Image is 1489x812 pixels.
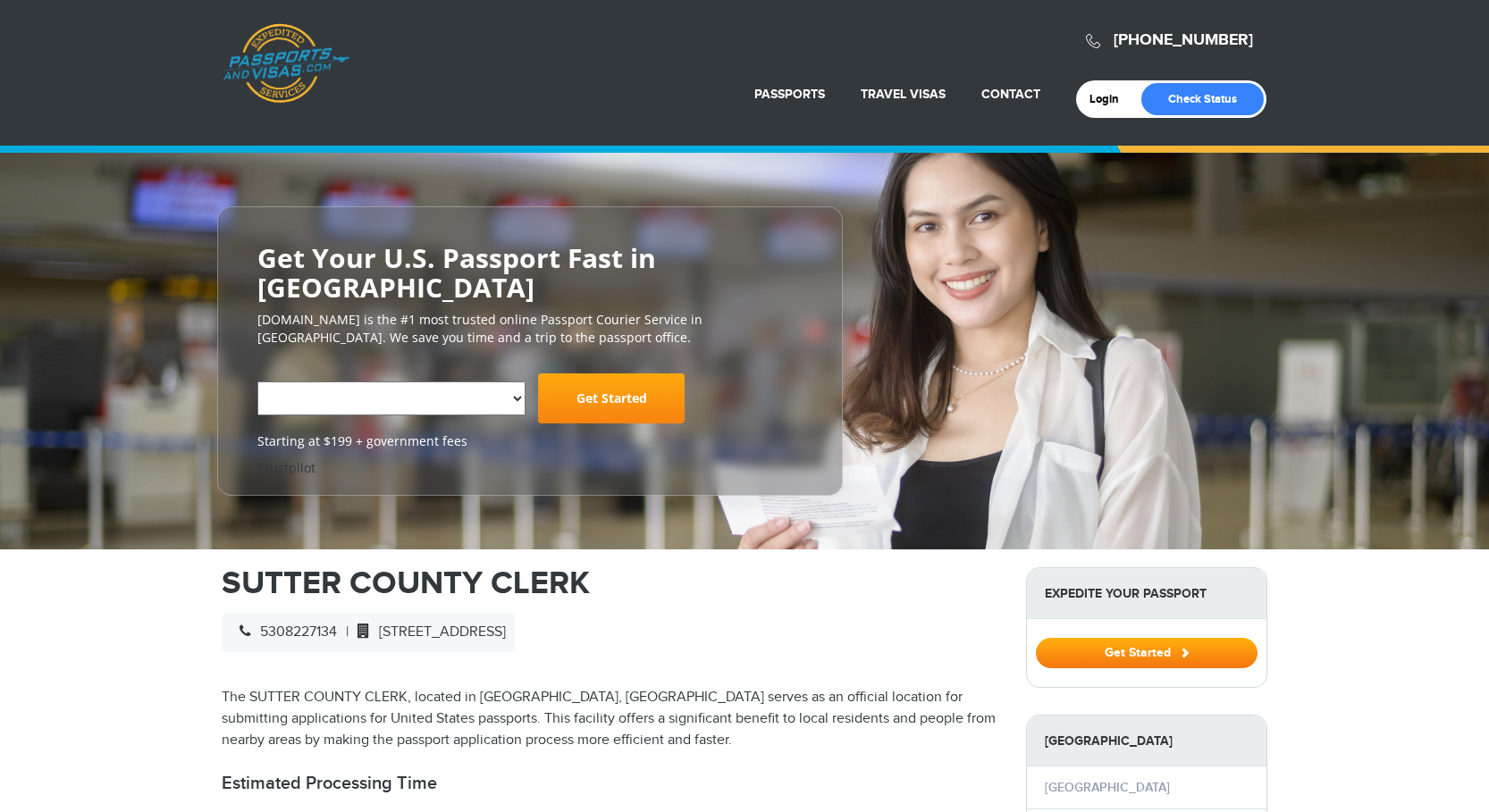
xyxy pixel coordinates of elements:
[1089,92,1131,106] a: Login
[222,773,999,794] h2: Estimated Processing Time
[1045,780,1170,795] a: [GEOGRAPHIC_DATA]
[349,624,506,640] span: [STREET_ADDRESS]
[231,624,337,640] span: 5308227134
[222,687,999,751] p: The SUTTER COUNTY CLERK, located in [GEOGRAPHIC_DATA], [GEOGRAPHIC_DATA] serves as an official lo...
[257,311,803,347] p: [DOMAIN_NAME] is the #1 most trusted online Passport Courier Service in [GEOGRAPHIC_DATA]. We sav...
[754,87,825,102] a: Passports
[222,567,999,599] h1: SUTTER COUNTY CLERK
[257,459,315,476] a: Trustpilot
[1027,568,1266,619] strong: Expedite Your Passport
[257,432,803,450] span: Starting at $199 + government fees
[223,23,349,104] a: Passports & [DOMAIN_NAME]
[1141,83,1264,115] a: Check Status
[981,87,1040,102] a: Contact
[538,373,685,423] a: Get Started
[861,87,946,102] a: Travel Visas
[1114,30,1253,50] a: [PHONE_NUMBER]
[1036,638,1258,668] button: Get Started
[222,613,515,652] div: |
[1036,645,1258,659] a: Get Started
[1027,716,1266,766] strong: [GEOGRAPHIC_DATA]
[257,243,803,302] h2: Get Your U.S. Passport Fast in [GEOGRAPHIC_DATA]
